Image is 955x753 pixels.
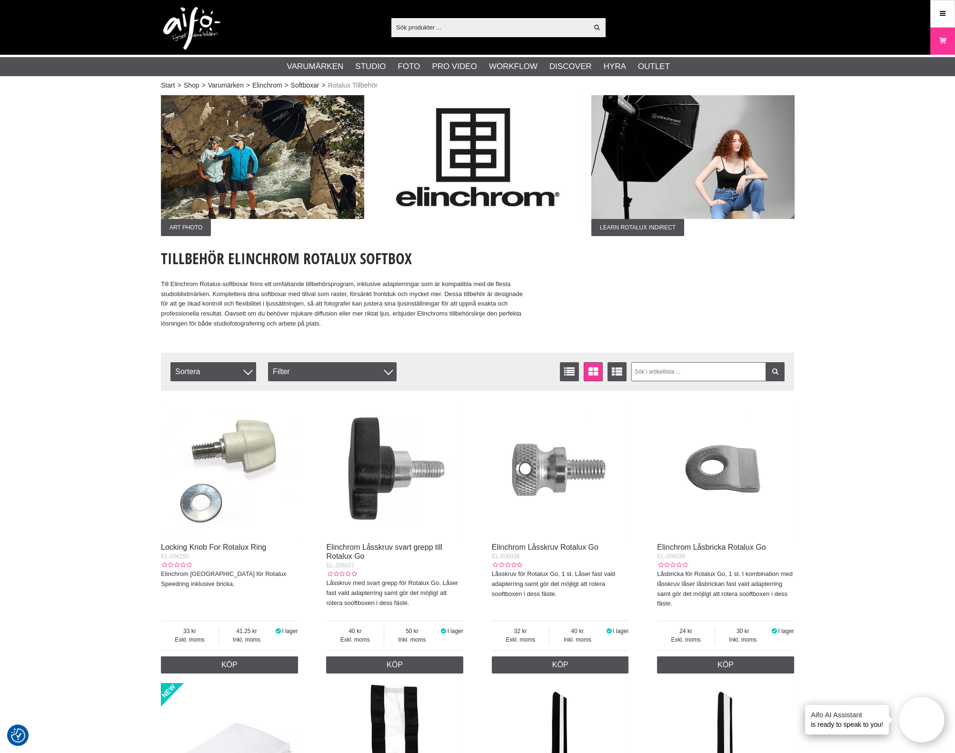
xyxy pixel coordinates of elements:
a: Utökad listvisning [607,362,627,381]
span: 41.25 [219,627,275,635]
span: Rotalux Tillbehör [328,80,378,90]
span: > [284,80,288,90]
span: 30 [715,627,771,635]
a: Studio [355,60,386,73]
a: Annons:007 ban-elin-Rotalux-006.jpgLearn Rotalux Indirect [591,95,795,236]
span: Exkl. moms [492,635,549,644]
span: Learn Rotalux Indirect [591,219,684,236]
a: Locking Knob For Rotalux Ring [161,543,266,551]
i: I lager [605,628,613,634]
h1: Tillbehör Elinchrom Rotalux Softbox [161,248,527,269]
h4: Aifo AI Assistant [811,710,883,720]
i: I lager [771,628,778,634]
span: 33 [161,627,219,635]
span: > [178,80,181,90]
span: Exkl. moms [657,635,715,644]
a: Annons:005 ban-elin-Rotalux-002.jpgArt Photo [161,95,364,236]
a: Workflow [489,60,537,73]
span: 32 [492,627,549,635]
span: > [246,80,250,90]
div: is ready to speak to you! [805,705,889,734]
div: Kundbetyg: 0 [326,570,357,578]
span: I lager [778,628,794,634]
a: Elinchrom Låsskruv Rotalux Go [492,543,598,551]
span: > [201,80,205,90]
span: Inkl. moms [549,635,605,644]
a: Köp [326,656,463,674]
span: Inkl. moms [384,635,440,644]
a: Fönstervisning [584,362,603,381]
img: Annons:005 ban-elin-Rotalux-002.jpg [161,95,364,219]
a: Varumärken [208,80,244,90]
span: Sortera [170,362,256,381]
span: I lager [613,628,628,634]
span: EL-206039 [657,553,685,560]
a: Softboxar [291,80,319,90]
span: Exkl. moms [326,635,384,644]
img: Locking Knob For Rotalux Ring [161,400,298,537]
span: 40 [326,627,384,635]
p: Låsbricka för Rotalux Go, 1 st. I kombination med låsskruv låser låsbrickan fast vald adapterring... [657,569,794,609]
span: I lager [282,628,298,634]
span: EL-204250 [161,553,189,560]
span: EL-206037 [326,562,354,569]
span: 50 [384,627,440,635]
span: I lager [448,628,463,634]
span: Inkl. moms [715,635,771,644]
div: Kundbetyg: 0 [492,561,522,569]
i: I lager [274,628,282,634]
a: Varumärken [287,60,344,73]
a: Köp [161,656,298,674]
p: Låsskruv för Rotalux Go, 1 st. Låser fast vald adapterring samt gör det möjligt att rotera sooftb... [492,569,629,599]
a: Elinchrom [252,80,282,90]
a: Shop [184,80,199,90]
span: > [321,80,325,90]
a: Hyra [604,60,626,73]
a: Start [161,80,175,90]
button: Samtyckesinställningar [11,727,25,744]
span: 24 [657,627,715,635]
span: EL-206038 [492,553,520,560]
span: 40 [549,627,605,635]
div: Kundbetyg: 0 [657,561,687,569]
div: Kundbetyg: 0 [161,561,191,569]
a: Listvisning [560,362,579,381]
a: Köp [657,656,794,674]
a: Pro Video [432,60,477,73]
i: I lager [440,628,448,634]
span: Exkl. moms [161,635,219,644]
img: logo.png [163,7,220,50]
input: Sök produkter ... [391,20,588,34]
span: Art Photo [161,219,211,236]
a: Discover [549,60,592,73]
img: Revisit consent button [11,728,25,743]
img: Elinchrom Låsskruv Rotalux Go [492,400,629,537]
a: Filtrera [766,362,785,381]
img: Annons:003 ban-elin-logga.jpg [376,95,579,219]
p: Låsskruv med svart grepp för Rotalux Go. Låser fast vald adapterring samt gör det möjligt att rot... [326,578,463,608]
img: Elinchrom Låsskruv svart grepp till Rotalux Go [326,400,463,537]
div: Filter [268,362,397,381]
a: Outlet [638,60,670,73]
span: Inkl. moms [219,635,275,644]
p: Elinchrom [GEOGRAPHIC_DATA] för Rotalux Speedring inklusive bricka. [161,569,298,589]
a: Elinchrom Låsskruv svart grepp till Rotalux Go [326,543,442,560]
p: Till Elinchrom Rotalux-softboxar finns ett omfattande tillbehörsprogram, inklusive adapterringar ... [161,279,527,329]
input: Sök i artikellista ... [631,362,785,381]
img: Annons:007 ban-elin-Rotalux-006.jpg [591,95,795,219]
a: Foto [398,60,420,73]
img: Elinchrom Låsbricka Rotalux Go [657,400,794,537]
a: Elinchrom Låsbricka Rotalux Go [657,543,766,551]
a: Köp [492,656,629,674]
